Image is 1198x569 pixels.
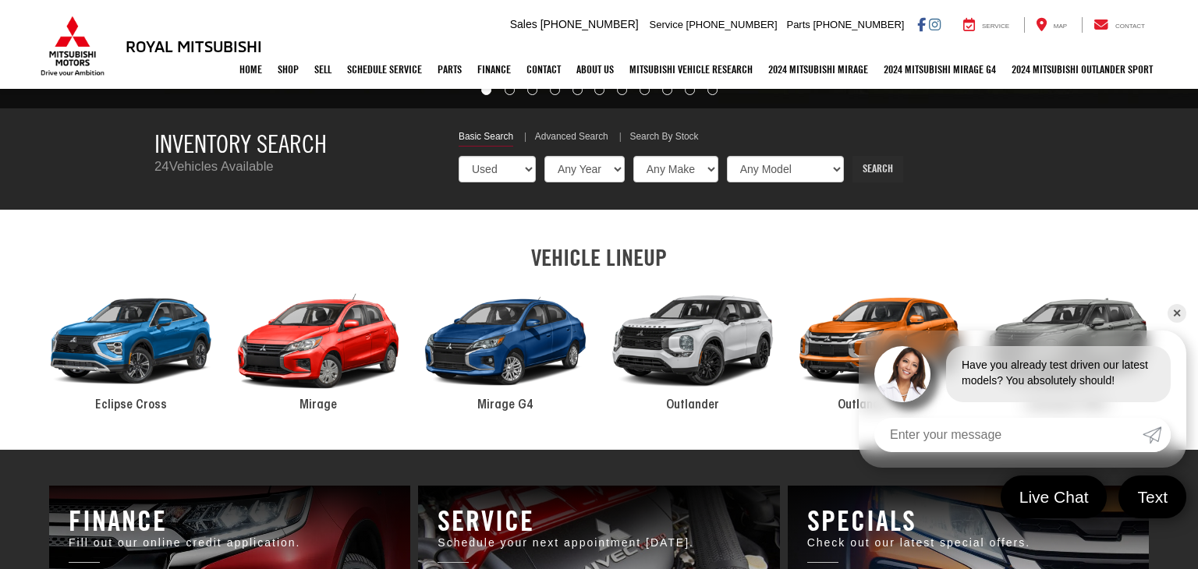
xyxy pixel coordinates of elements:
a: 2024 Mitsubishi Outlander SPORT [1004,50,1161,89]
li: Go to slide number 11. [707,85,718,95]
img: Agent profile photo [874,346,930,402]
a: Home [232,50,270,89]
p: Check out our latest special offers. [807,535,1129,551]
h3: Specials [807,505,1129,536]
span: [PHONE_NUMBER] [541,18,639,30]
h3: Royal Mitsubishi [126,37,262,55]
select: Choose Make from the dropdown [633,156,718,182]
a: Finance [470,50,519,89]
div: 2024 Mitsubishi Mirage [225,278,412,405]
p: Fill out our online credit application. [69,535,391,551]
div: 2024 Mitsubishi Outlander Sport [786,278,973,405]
a: 2024 Mitsubishi Outlander Sport Outlander Sport [786,278,973,415]
a: 2024 Mitsubishi Outlander PHEV Outlander PHEV [973,278,1161,415]
span: [PHONE_NUMBER] [813,19,904,30]
span: Service [982,23,1009,30]
h2: VEHICLE LINEUP [37,245,1161,270]
a: Submit [1143,418,1171,452]
li: Go to slide number 2. [505,85,515,95]
h3: Service [438,505,760,536]
p: Vehicles Available [154,157,435,176]
a: Contact [519,50,569,89]
a: 2024 Mitsubishi Mirage [760,50,876,89]
span: Sales [510,18,537,30]
a: Map [1024,17,1079,33]
li: Go to slide number 4. [550,85,560,95]
li: Go to slide number 9. [662,85,672,95]
a: Instagram: Click to visit our Instagram page [929,18,941,30]
a: 2024 Mitsubishi Mirage Mirage [225,278,412,415]
a: Sell [307,50,339,89]
a: Schedule Service: Opens in a new tab [339,50,430,89]
a: 2024 Mitsubishi Eclipse Cross Eclipse Cross [37,278,225,415]
a: Advanced Search [535,130,608,146]
li: Go to slide number 8. [640,85,650,95]
div: 2024 Mitsubishi Eclipse Cross [37,278,225,405]
span: Map [1054,23,1067,30]
a: Basic Search [459,130,513,147]
a: Live Chat [1001,475,1108,518]
h3: Inventory Search [154,130,435,157]
div: 2024 Mitsubishi Mirage G4 [412,278,599,405]
a: Facebook: Click to visit our Facebook page [917,18,926,30]
a: About Us [569,50,622,89]
span: Eclipse Cross [95,399,167,412]
span: Mirage G4 [477,399,533,412]
span: Service [650,19,683,30]
img: Mitsubishi [37,16,108,76]
span: Outlander [666,399,719,412]
div: Have you already test driven our latest models? You absolutely should! [946,346,1171,402]
a: Parts: Opens in a new tab [430,50,470,89]
span: Text [1129,486,1175,507]
select: Choose Year from the dropdown [544,156,625,182]
a: Search [852,156,903,182]
span: Outlander Sport [838,399,923,412]
span: Mirage [299,399,337,412]
a: 2024 Mitsubishi Outlander Outlander [599,278,786,415]
li: Go to slide number 6. [595,85,605,95]
select: Choose Vehicle Condition from the dropdown [459,156,536,182]
li: Go to slide number 10. [685,85,695,95]
input: Enter your message [874,418,1143,452]
div: 2024 Mitsubishi Outlander [599,278,786,405]
span: [PHONE_NUMBER] [686,19,778,30]
li: Go to slide number 7. [617,85,627,95]
a: Text [1118,475,1186,518]
span: Parts [786,19,810,30]
a: 2024 Mitsubishi Mirage G4 Mirage G4 [412,278,599,415]
h3: Finance [69,505,391,536]
li: Go to slide number 5. [572,85,583,95]
a: Mitsubishi Vehicle Research [622,50,760,89]
a: Contact [1082,17,1157,33]
div: 2024 Mitsubishi Outlander PHEV [973,278,1161,405]
a: 2024 Mitsubishi Mirage G4 [876,50,1004,89]
a: Search By Stock [630,130,699,146]
p: Schedule your next appointment [DATE]. [438,535,760,551]
a: Service [952,17,1021,33]
select: Choose Model from the dropdown [727,156,844,182]
span: Live Chat [1012,486,1097,507]
span: Contact [1115,23,1145,30]
li: Go to slide number 3. [527,85,537,95]
span: 24 [154,159,169,174]
a: Shop [270,50,307,89]
li: Go to slide number 1. [481,85,491,95]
